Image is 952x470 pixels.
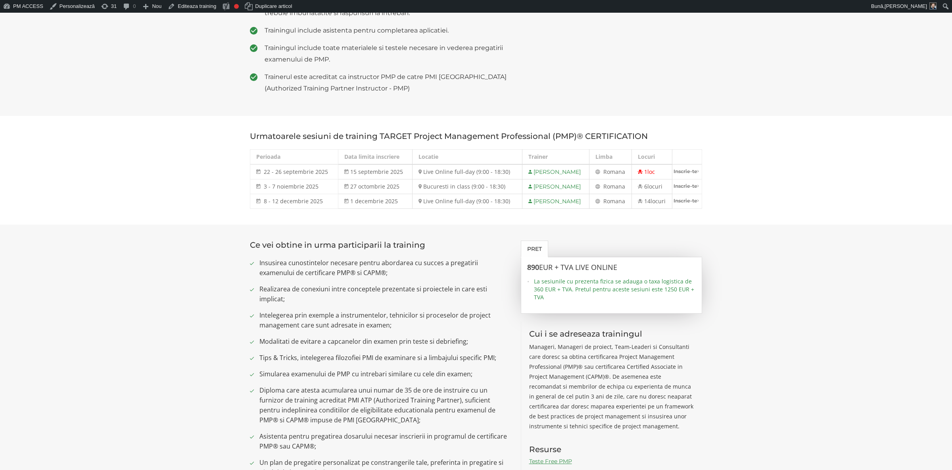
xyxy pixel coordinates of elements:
a: Inscrie-te [672,165,702,178]
th: Locatie [412,150,522,165]
a: Teste Free PMP [529,458,572,465]
span: La sesiunile cu prezenta fizica se adauga o taxa logistica de 360 EUR + TVA. Pretul pentru aceste... [534,277,696,301]
td: 6 [632,179,672,194]
span: 8 - 12 decembrie 2025 [264,197,323,205]
h3: Ce vei obtine in urma participarii la training [250,241,509,249]
a: Inscrie-te [672,179,702,193]
td: 15 septembrie 2025 [338,164,413,179]
td: 14 [632,194,672,209]
a: Inscrie-te [672,194,702,207]
span: [PERSON_NAME] [885,3,927,9]
td: 1 [632,164,672,179]
span: loc [647,168,655,175]
span: 22 - 26 septembrie 2025 [264,168,328,175]
span: Modalitati de evitare a capcanelor din examen prin teste si debriefing; [259,337,509,347]
span: Diploma care atesta acumularea unui numar de 35 de ore de instruire cu un furnizor de training ac... [259,385,509,425]
span: Ro [603,197,610,205]
div: Necesită îmbunătățire [234,4,239,9]
span: Insusirea cunostintelor necesare pentru abordarea cu succes a pregatirii examenului de certificar... [259,258,509,278]
h3: Cui i se adreseaza trainingul [529,329,695,338]
td: Bucuresti in class (9:00 - 18:30) [412,179,522,194]
a: Pret [521,241,548,257]
th: Trainer [522,150,589,165]
td: Live Online full-day (9:00 - 18:30) [412,164,522,179]
h3: Urmatoarele sesiuni de training TARGET Project Management Professional (PMP)® CERTIFICATION [250,132,702,141]
span: Ro [603,168,610,175]
th: Data limita inscriere [338,150,413,165]
span: EUR + TVA LIVE ONLINE [539,262,617,272]
td: [PERSON_NAME] [522,164,589,179]
th: Limba [589,150,631,165]
span: locuri [651,197,666,205]
th: Perioada [250,150,338,165]
td: Live Online full-day (9:00 - 18:30) [412,194,522,209]
span: Trainingul include asistenta pentru completarea aplicatiei. [265,25,509,36]
td: 1 decembrie 2025 [338,194,413,209]
span: Ro [603,183,610,190]
span: Asistenta pentru pregatirea dosarului necesar inscrierii in programul de certificare PMP® sau CAPM®; [259,431,509,451]
span: mana [610,183,625,190]
span: mana [610,197,625,205]
span: mana [610,168,625,175]
span: Intelegerea prin exemple a instrumentelor, tehnicilor si proceselor de project management care su... [259,310,509,330]
h3: Resurse [529,445,695,454]
h3: 890 [527,264,696,272]
span: locuri [647,183,662,190]
p: Manageri, Manageri de proiect, Team-Leaderi si Consultanti care doresc sa obtina certificarea Pro... [529,342,695,431]
td: [PERSON_NAME] [522,179,589,194]
span: Trainingul include toate materialele si testele necesare in vederea pregatirii examenului de PMP. [265,42,509,65]
span: 3 - 7 noiembrie 2025 [264,183,319,190]
span: Tips & Tricks, intelegerea filozofiei PMI de examinare si a limbajului specific PMI; [259,353,509,363]
th: Locuri [632,150,672,165]
td: 27 octombrie 2025 [338,179,413,194]
span: Trainerul este acreditat ca instructor PMP de catre PMI [GEOGRAPHIC_DATA] (Authorized Training Pa... [265,71,509,94]
span: Realizarea de conexiuni intre conceptele prezentate si proiectele in care esti implicat; [259,284,509,304]
span: Simularea examenului de PMP cu intrebari similare cu cele din examen; [259,369,509,379]
td: [PERSON_NAME] [522,194,589,209]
